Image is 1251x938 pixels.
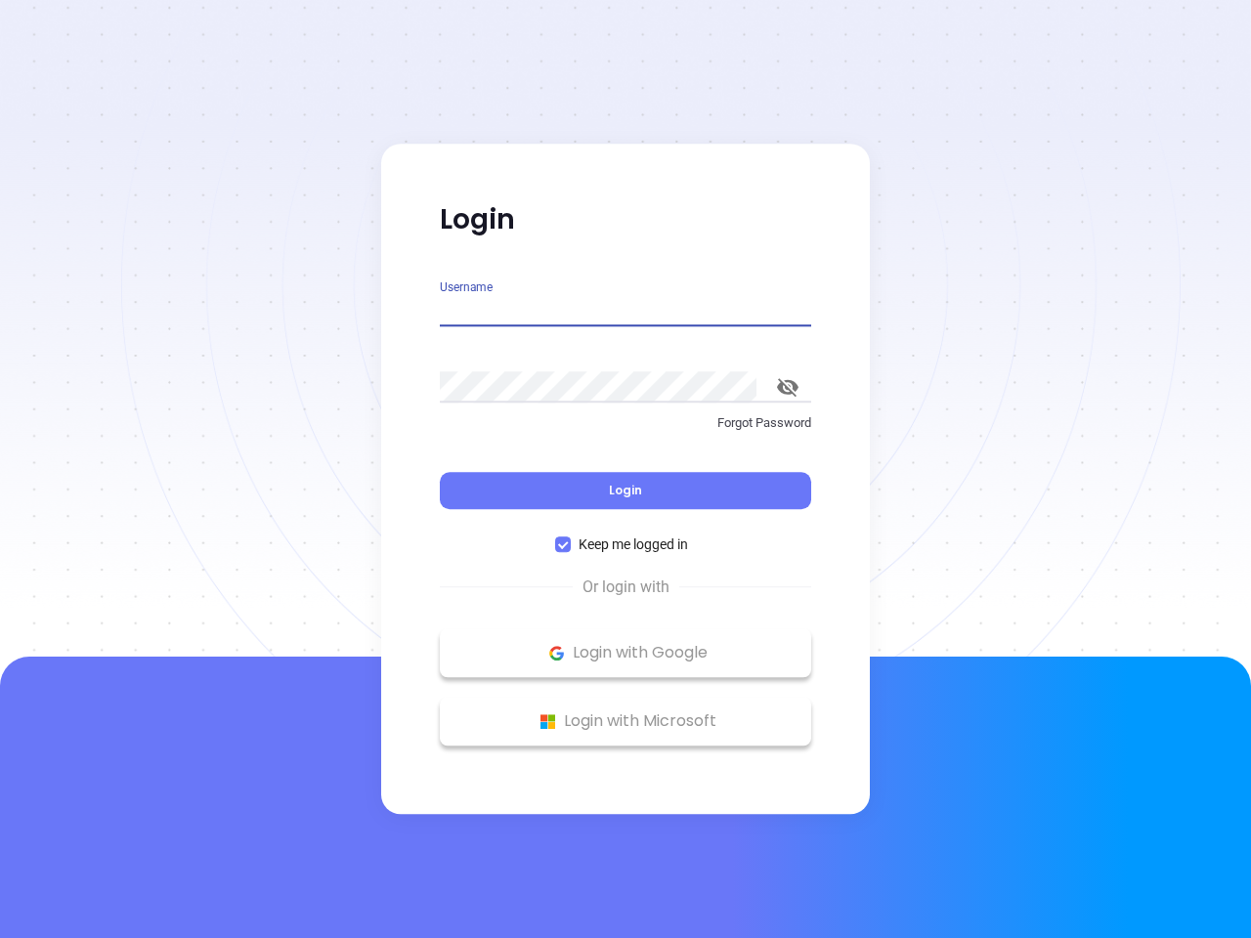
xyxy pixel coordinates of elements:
[544,641,569,665] img: Google Logo
[440,697,811,746] button: Microsoft Logo Login with Microsoft
[440,628,811,677] button: Google Logo Login with Google
[440,472,811,509] button: Login
[536,709,560,734] img: Microsoft Logo
[609,482,642,498] span: Login
[440,281,493,293] label: Username
[440,413,811,433] p: Forgot Password
[573,576,679,599] span: Or login with
[450,706,801,736] p: Login with Microsoft
[571,533,696,555] span: Keep me logged in
[440,413,811,448] a: Forgot Password
[440,202,811,237] p: Login
[764,363,811,410] button: toggle password visibility
[450,638,801,667] p: Login with Google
